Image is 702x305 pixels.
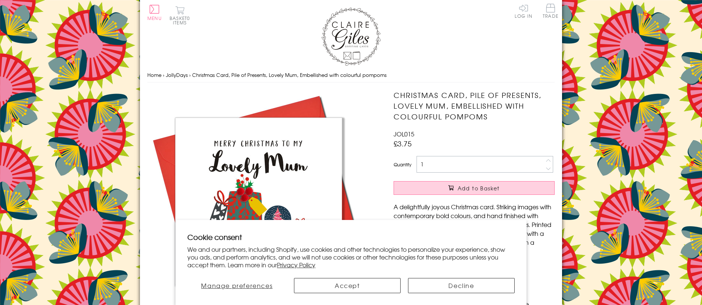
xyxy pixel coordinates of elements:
[394,138,412,149] span: £3.75
[166,71,188,78] a: JollyDays
[187,278,287,293] button: Manage preferences
[394,161,411,168] label: Quantity
[394,181,555,195] button: Add to Basket
[394,90,555,122] h1: Christmas Card, Pile of Presents, Lovely Mum, Embellished with colourful pompoms
[187,245,515,268] p: We and our partners, including Shopify, use cookies and other technologies to personalize your ex...
[201,281,273,290] span: Manage preferences
[147,68,555,83] nav: breadcrumbs
[187,232,515,242] h2: Cookie consent
[189,71,191,78] span: ›
[543,4,558,20] a: Trade
[192,71,387,78] span: Christmas Card, Pile of Presents, Lovely Mum, Embellished with colourful pompoms
[543,4,558,18] span: Trade
[408,278,515,293] button: Decline
[394,202,555,255] p: A delightfully joyous Christmas card. Striking images with contemporary bold colours, and hand fi...
[147,15,162,21] span: Menu
[515,4,532,18] a: Log In
[170,6,190,25] button: Basket0 items
[277,260,315,269] a: Privacy Policy
[394,129,414,138] span: JOL015
[294,278,401,293] button: Accept
[321,7,381,66] img: Claire Giles Greetings Cards
[147,71,161,78] a: Home
[173,15,190,26] span: 0 items
[147,5,162,20] button: Menu
[458,184,500,192] span: Add to Basket
[163,71,164,78] span: ›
